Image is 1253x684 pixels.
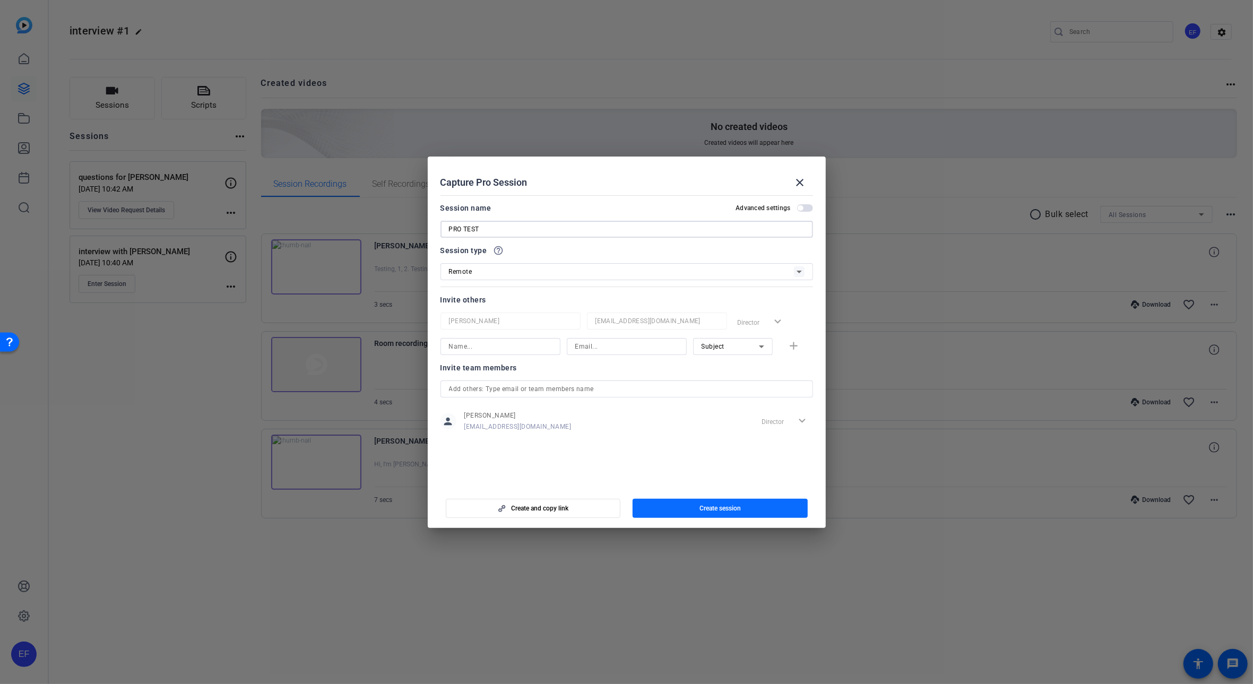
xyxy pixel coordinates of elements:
[440,293,813,306] div: Invite others
[511,504,568,513] span: Create and copy link
[464,422,572,431] span: [EMAIL_ADDRESS][DOMAIN_NAME]
[633,499,808,518] button: Create session
[449,383,805,395] input: Add others: Type email or team members name
[464,411,572,420] span: [PERSON_NAME]
[449,340,552,353] input: Name...
[440,361,813,374] div: Invite team members
[440,244,487,257] span: Session type
[595,315,719,327] input: Email...
[575,340,678,353] input: Email...
[449,223,805,236] input: Enter Session Name
[440,202,491,214] div: Session name
[794,176,807,189] mat-icon: close
[440,413,456,429] mat-icon: person
[449,315,572,327] input: Name...
[702,343,725,350] span: Subject
[449,268,472,275] span: Remote
[699,504,741,513] span: Create session
[440,170,813,195] div: Capture Pro Session
[736,204,790,212] h2: Advanced settings
[446,499,621,518] button: Create and copy link
[494,245,504,256] mat-icon: help_outline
